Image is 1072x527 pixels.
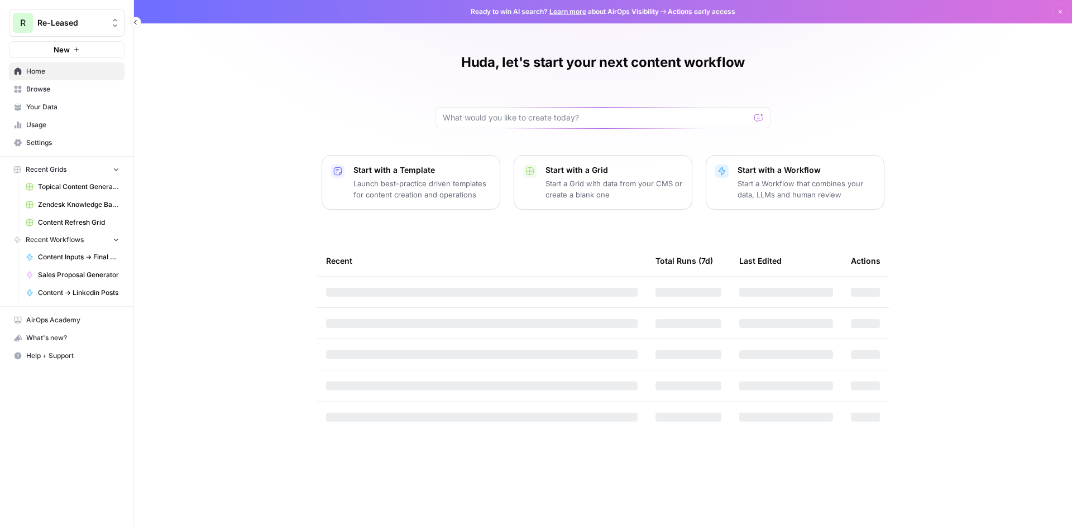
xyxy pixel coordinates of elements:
a: Content Inputs -> Final Outputs [21,248,125,266]
div: Actions [851,245,880,276]
p: Start with a Workflow [738,165,875,176]
p: Start a Workflow that combines your data, LLMs and human review [738,178,875,200]
span: Ready to win AI search? about AirOps Visibility [471,7,659,17]
span: Help + Support [26,351,119,361]
button: Help + Support [9,347,125,365]
span: AirOps Academy [26,315,119,325]
span: Home [26,66,119,76]
button: Start with a GridStart a Grid with data from your CMS or create a blank one [514,155,692,210]
span: Topical Content Generation Grid [38,182,119,192]
span: R [20,16,26,30]
button: Recent Grids [9,161,125,178]
h1: Huda, let's start your next content workflow [461,54,745,71]
span: Recent Workflows [26,235,84,245]
button: Start with a TemplateLaunch best-practice driven templates for content creation and operations [322,155,500,210]
a: Home [9,62,125,80]
a: Browse [9,80,125,98]
span: Actions early access [668,7,735,17]
span: Zendesk Knowledge Base Update [38,200,119,210]
input: What would you like to create today? [443,112,750,123]
span: Usage [26,120,119,130]
a: Content Refresh Grid [21,214,125,231]
span: New [54,44,70,55]
span: Sales Proposal Generator [38,270,119,280]
a: Learn more [549,7,586,16]
button: Recent Workflows [9,231,125,248]
span: Settings [26,138,119,148]
span: Your Data [26,102,119,112]
a: Zendesk Knowledge Base Update [21,196,125,214]
span: Content Refresh Grid [38,217,119,228]
div: Total Runs (7d) [655,245,713,276]
a: AirOps Academy [9,311,125,329]
a: Content -> Linkedin Posts [21,284,125,302]
span: Content Inputs -> Final Outputs [38,252,119,262]
a: Topical Content Generation Grid [21,178,125,196]
button: Start with a WorkflowStart a Workflow that combines your data, LLMs and human review [706,155,884,210]
a: Usage [9,116,125,134]
a: Sales Proposal Generator [21,266,125,284]
a: Your Data [9,98,125,116]
button: Workspace: Re-Leased [9,9,125,37]
p: Start with a Grid [545,165,683,176]
button: New [9,41,125,58]
span: Browse [26,84,119,94]
span: Recent Grids [26,165,66,175]
span: Re-Leased [37,17,105,28]
p: Start with a Template [353,165,491,176]
div: What's new? [9,330,124,346]
a: Settings [9,134,125,152]
div: Last Edited [739,245,782,276]
p: Launch best-practice driven templates for content creation and operations [353,178,491,200]
p: Start a Grid with data from your CMS or create a blank one [545,178,683,200]
span: Content -> Linkedin Posts [38,288,119,298]
button: What's new? [9,329,125,347]
div: Recent [326,245,638,276]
